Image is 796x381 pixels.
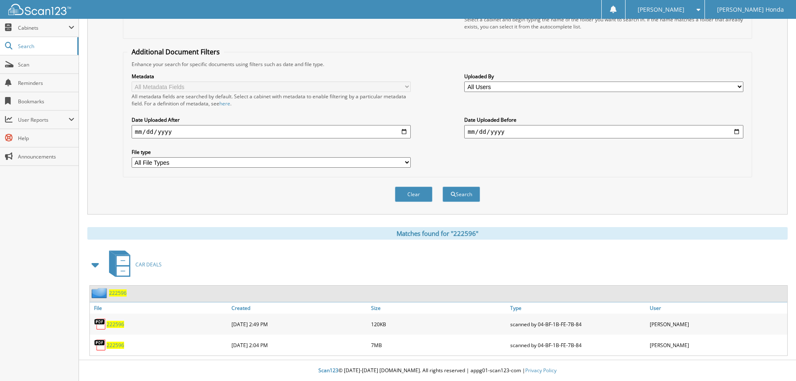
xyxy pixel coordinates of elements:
[109,289,127,297] a: 222596
[18,61,74,68] span: Scan
[8,4,71,15] img: scan123-logo-white.svg
[229,337,369,353] div: [DATE] 2:04 PM
[754,341,796,381] iframe: Chat Widget
[648,316,787,332] div: [PERSON_NAME]
[464,116,743,123] label: Date Uploaded Before
[229,302,369,314] a: Created
[104,248,162,281] a: CAR DEALS
[318,367,338,374] span: Scan123
[90,302,229,314] a: File
[79,361,796,381] div: © [DATE]-[DATE] [DOMAIN_NAME]. All rights reserved | appg01-scan123-com |
[94,318,107,330] img: PDF.png
[18,98,74,105] span: Bookmarks
[18,24,69,31] span: Cabinets
[107,342,124,349] a: 222596
[127,47,224,56] legend: Additional Document Filters
[92,288,109,298] img: folder2.png
[443,187,480,202] button: Search
[18,43,73,50] span: Search
[395,187,432,202] button: Clear
[219,100,230,107] a: here
[132,125,411,138] input: start
[132,148,411,156] label: File type
[132,93,411,107] div: All metadata fields are searched by default. Select a cabinet with metadata to enable filtering b...
[464,16,743,30] div: Select a cabinet and begin typing the name of the folder you want to search in. If the name match...
[508,337,648,353] div: scanned by 04-BF-1B-FE-7B-84
[464,73,743,80] label: Uploaded By
[94,339,107,351] img: PDF.png
[369,316,509,332] div: 120KB
[369,302,509,314] a: Size
[132,73,411,80] label: Metadata
[229,316,369,332] div: [DATE] 2:49 PM
[508,316,648,332] div: scanned by 04-BF-1B-FE-7B-84
[638,7,684,12] span: [PERSON_NAME]
[369,337,509,353] div: 7MB
[132,116,411,123] label: Date Uploaded After
[464,125,743,138] input: end
[127,61,748,68] div: Enhance your search for specific documents using filters such as date and file type.
[18,135,74,142] span: Help
[508,302,648,314] a: Type
[18,153,74,160] span: Announcements
[107,321,124,328] a: 222596
[648,337,787,353] div: [PERSON_NAME]
[87,227,788,240] div: Matches found for "222596"
[525,367,557,374] a: Privacy Policy
[648,302,787,314] a: User
[18,79,74,87] span: Reminders
[135,261,162,268] span: CAR DEALS
[717,7,784,12] span: [PERSON_NAME] Honda
[18,116,69,123] span: User Reports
